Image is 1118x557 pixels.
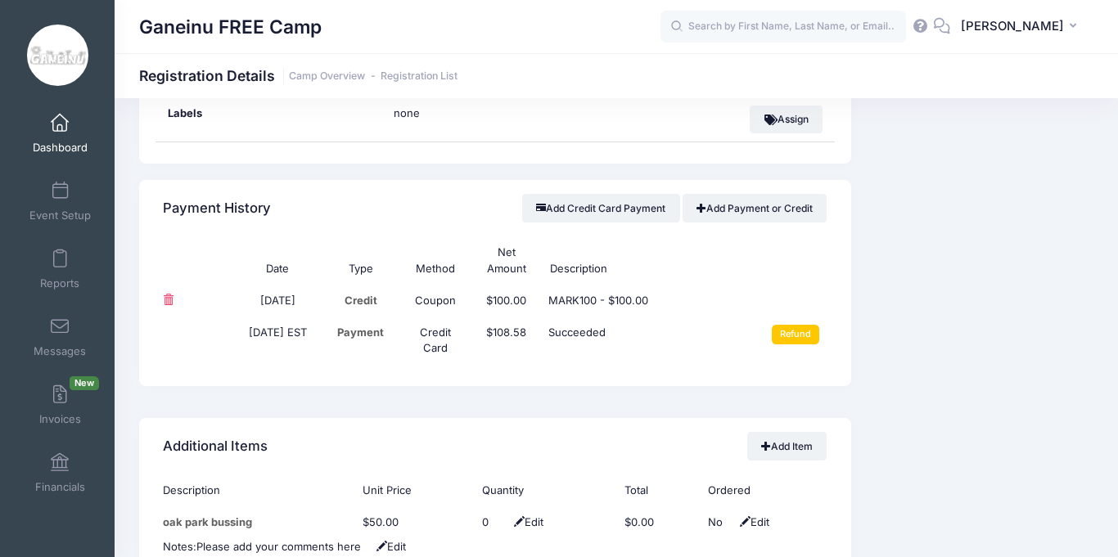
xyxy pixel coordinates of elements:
button: [PERSON_NAME] [950,8,1093,46]
th: Description [163,475,354,507]
a: Financials [21,444,99,501]
h1: Ganeinu FREE Camp [139,8,322,46]
span: none [394,106,598,122]
th: Ordered [700,475,827,507]
th: Total [616,475,700,507]
span: Edit [510,515,543,528]
th: Quantity [475,475,616,507]
span: Edit [736,515,769,528]
span: Edit [364,540,406,553]
td: [DATE] EST [233,317,322,365]
span: Reports [40,276,79,290]
span: New [70,376,99,390]
div: Click Pencil to edit... [196,539,361,555]
a: Dashboard [21,105,99,162]
button: Assign [750,106,823,133]
input: Search by First Name, Last Name, or Email... [660,11,906,43]
span: Event Setup [29,209,91,222]
a: InvoicesNew [21,376,99,433]
th: Method [399,237,471,285]
span: Financials [35,480,85,494]
th: Unit Price [355,475,475,507]
td: [DATE] [233,285,322,317]
a: Add Payment or Credit [683,194,827,222]
td: MARK100 - $100.00 [542,285,752,317]
td: $50.00 [355,507,475,539]
div: Click Pencil to edit... [482,514,507,531]
div: No [708,514,733,531]
a: Registration List [381,70,458,83]
td: $100.00 [471,285,541,317]
button: Add Credit Card Payment [522,194,680,222]
td: $0.00 [616,507,700,539]
td: Credit Card [399,317,471,365]
th: Description [542,237,752,285]
div: Labels [156,97,382,141]
img: Ganeinu FREE Camp [27,25,88,86]
td: Credit [322,285,399,317]
h4: Additional Items [163,423,268,469]
td: oak park bussing [163,507,354,539]
td: Coupon [399,285,471,317]
span: Dashboard [33,141,88,155]
th: Type [322,237,399,285]
a: Reports [21,240,99,298]
span: [PERSON_NAME] [961,17,1064,35]
td: Succeeded [542,317,752,365]
a: Event Setup [21,173,99,230]
td: $108.58 [471,317,541,365]
span: Invoices [39,412,81,426]
input: Refund [772,325,820,344]
a: Add Item [747,432,827,460]
a: Camp Overview [289,70,365,83]
a: Messages [21,308,99,366]
h1: Registration Details [139,67,458,84]
h4: Payment History [163,185,271,231]
span: Messages [34,344,86,358]
td: Payment [322,317,399,365]
th: Date [233,237,322,285]
th: Net Amount [471,237,541,285]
